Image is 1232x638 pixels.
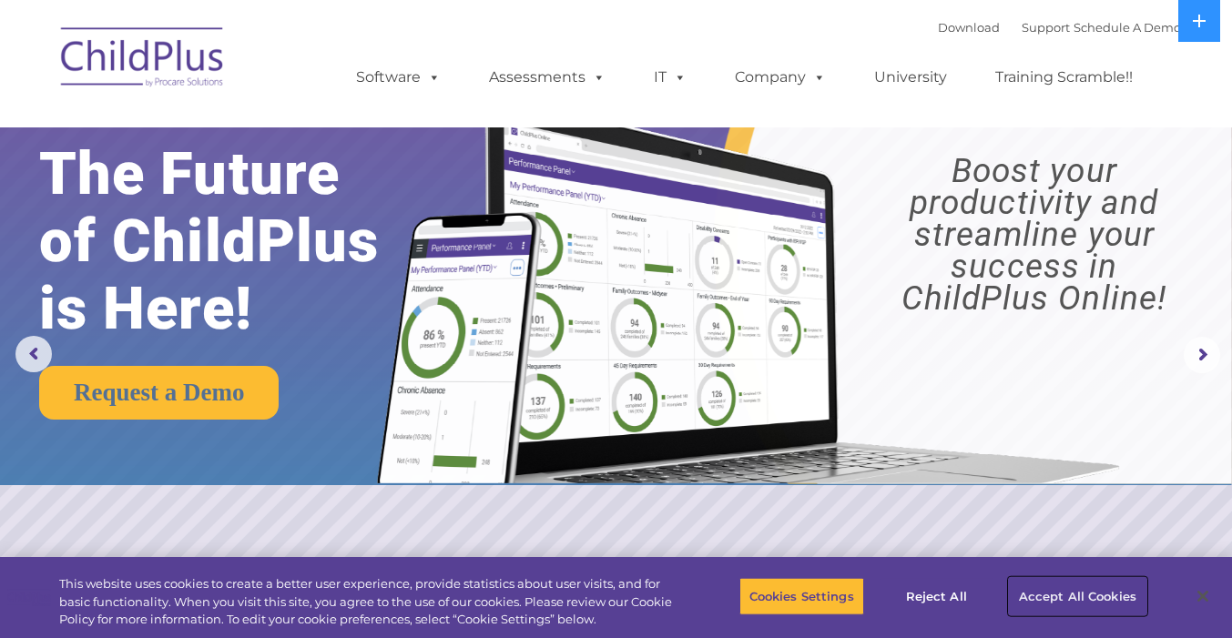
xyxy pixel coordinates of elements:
button: Accept All Cookies [1009,577,1146,615]
a: Schedule A Demo [1074,20,1181,35]
img: ChildPlus by Procare Solutions [52,15,234,106]
a: Download [938,20,1000,35]
span: Last name [253,120,309,134]
rs-layer: The Future of ChildPlus is Here! [39,140,433,342]
a: Request a Demo [39,366,279,420]
div: This website uses cookies to create a better user experience, provide statistics about user visit... [59,575,677,629]
a: Assessments [471,59,624,96]
font: | [938,20,1181,35]
a: Company [717,59,844,96]
a: Training Scramble!! [977,59,1151,96]
a: Support [1022,20,1070,35]
rs-layer: Boost your productivity and streamline your success in ChildPlus Online! [851,155,1217,314]
button: Close [1183,576,1223,616]
a: University [856,59,965,96]
a: IT [636,59,705,96]
a: Software [338,59,459,96]
span: Phone number [253,195,331,208]
button: Cookies Settings [739,577,864,615]
button: Reject All [880,577,993,615]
